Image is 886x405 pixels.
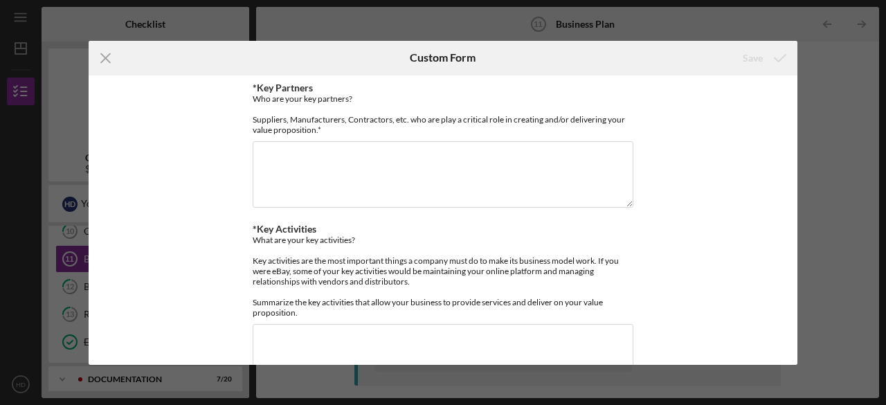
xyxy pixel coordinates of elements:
button: Save [729,44,797,72]
div: Who are your key partners? Suppliers, Manufacturers, Contractors, etc. who are play a critical ro... [253,93,633,135]
label: *Key Activities [253,223,316,235]
div: What are your key activities? Key activities are the most important things a company must do to m... [253,235,633,318]
div: Save [743,44,763,72]
label: *Key Partners [253,82,313,93]
h6: Custom Form [410,51,476,64]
